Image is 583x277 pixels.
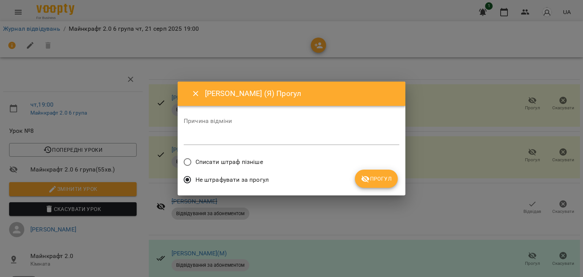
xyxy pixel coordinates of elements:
label: Причина відміни [184,118,399,124]
span: Списати штраф пізніше [195,157,263,167]
button: Прогул [355,170,398,188]
button: Close [187,85,205,103]
span: Прогул [361,174,392,183]
h6: [PERSON_NAME] (Я) Прогул [205,88,396,99]
span: Не штрафувати за прогул [195,175,269,184]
